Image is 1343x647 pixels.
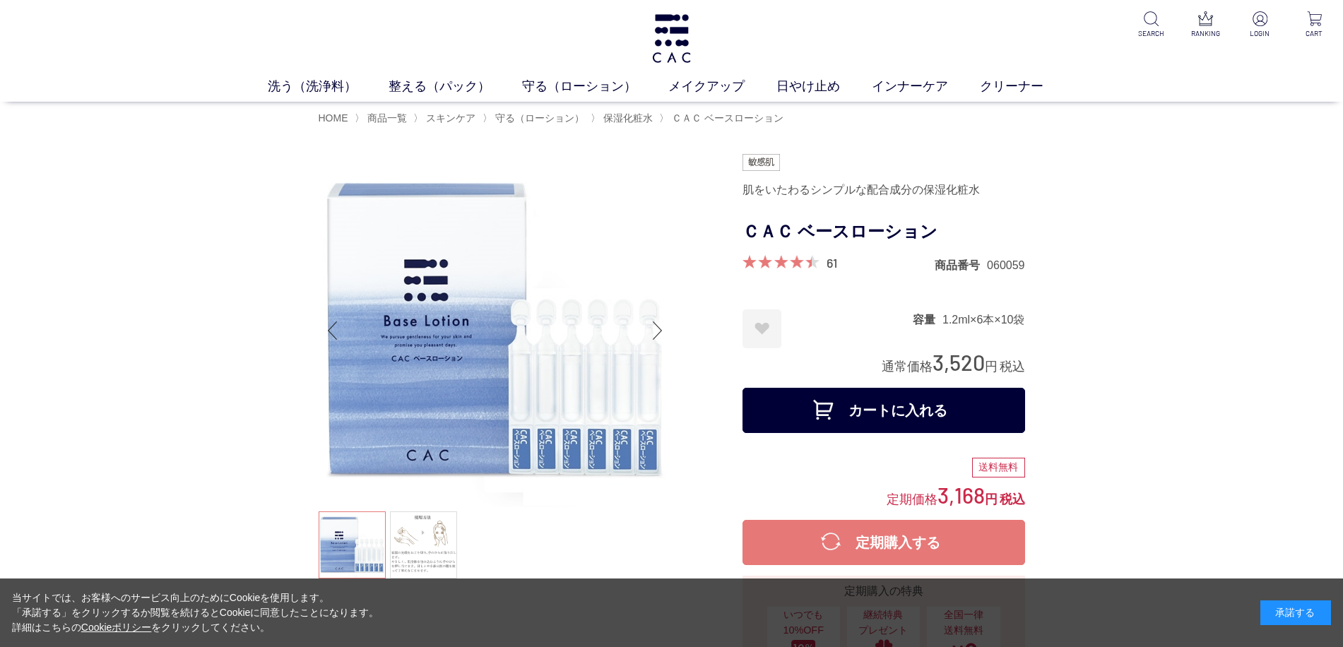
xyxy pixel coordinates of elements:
[12,590,379,635] div: 当サイトでは、お客様へのサービス向上のためにCookieを使用します。 「承諾する」をクリックするか閲覧を続けるとCookieに同意したことになります。 詳細はこちらの をクリックしてください。
[492,112,584,124] a: 守る（ローション）
[644,302,672,359] div: Next slide
[882,360,933,374] span: 通常価格
[1297,28,1332,39] p: CART
[1297,11,1332,39] a: CART
[942,312,1025,327] dd: 1.2ml×6本×10袋
[483,112,588,125] li: 〉
[985,492,998,506] span: 円
[933,349,985,375] span: 3,520
[776,77,872,96] a: 日やけ止め
[355,112,410,125] li: 〉
[872,77,980,96] a: インナーケア
[887,491,937,506] span: 定期価格
[650,14,693,63] img: logo
[743,178,1025,202] div: 肌をいたわるシンプルな配合成分の保湿化粧水
[591,112,656,125] li: 〉
[672,112,783,124] span: ＣＡＣ ベースローション
[1260,600,1331,625] div: 承諾する
[659,112,787,125] li: 〉
[319,302,347,359] div: Previous slide
[1243,28,1277,39] p: LOGIN
[935,258,987,273] dt: 商品番号
[743,309,781,348] a: お気に入りに登録する
[669,112,783,124] a: ＣＡＣ ベースローション
[268,77,389,96] a: 洗う（洗浄料）
[319,112,348,124] a: HOME
[937,482,985,508] span: 3,168
[668,77,776,96] a: メイクアップ
[522,77,668,96] a: 守る（ローション）
[743,388,1025,433] button: カートに入れる
[600,112,653,124] a: 保湿化粧水
[365,112,407,124] a: 商品一覧
[1000,360,1025,374] span: 税込
[1134,11,1169,39] a: SEARCH
[1188,11,1223,39] a: RANKING
[423,112,475,124] a: スキンケア
[743,154,781,171] img: 敏感肌
[495,112,584,124] span: 守る（ローション）
[426,112,475,124] span: スキンケア
[987,258,1024,273] dd: 060059
[603,112,653,124] span: 保湿化粧水
[1188,28,1223,39] p: RANKING
[413,112,479,125] li: 〉
[913,312,942,327] dt: 容量
[81,622,152,633] a: Cookieポリシー
[1000,492,1025,506] span: 税込
[743,216,1025,248] h1: ＣＡＣ ベースローション
[985,360,998,374] span: 円
[1243,11,1277,39] a: LOGIN
[319,154,672,507] img: ＣＡＣ ベースローション
[827,255,837,271] a: 61
[972,458,1025,477] div: 送料無料
[367,112,407,124] span: 商品一覧
[1134,28,1169,39] p: SEARCH
[743,520,1025,565] button: 定期購入する
[389,77,522,96] a: 整える（パック）
[980,77,1075,96] a: クリーナー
